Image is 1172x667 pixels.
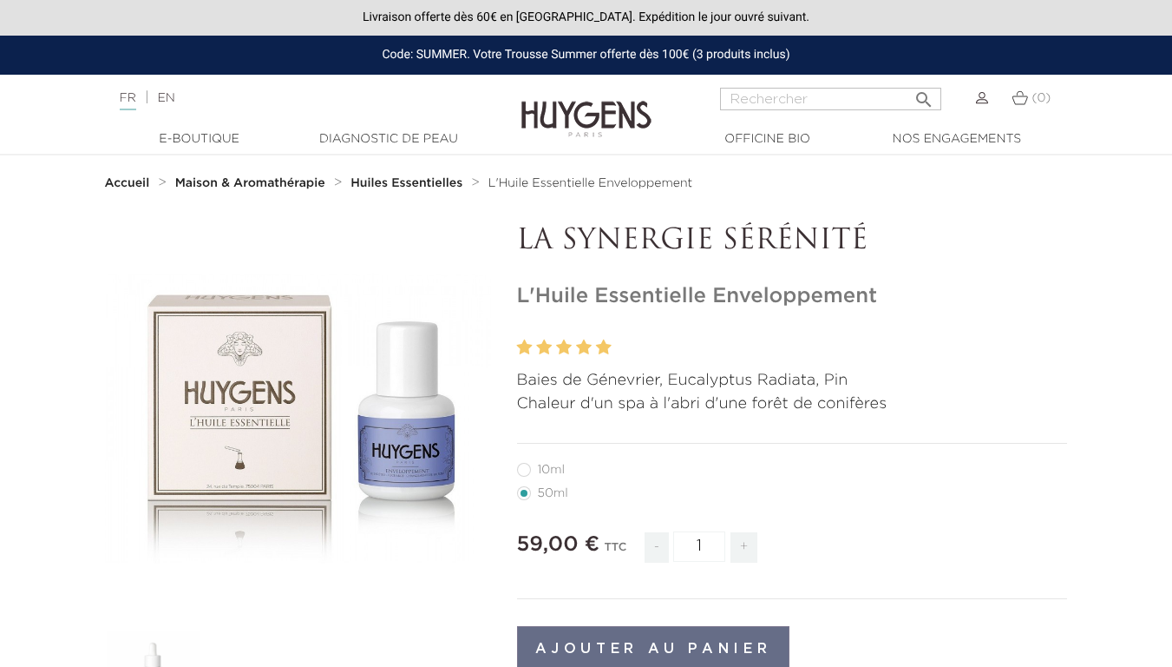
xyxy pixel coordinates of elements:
[111,88,475,109] div: |
[556,335,572,360] label: 3
[645,532,669,563] span: -
[517,369,1068,393] p: Baies de Génevrier, Eucalyptus Radiata, Pin
[517,284,1068,309] h1: L'Huile Essentielle Enveloppement
[175,176,330,190] a: Maison & Aromathérapie
[517,534,600,555] span: 59,00 €
[120,92,136,110] a: FR
[517,486,589,500] label: 50ml
[488,177,692,189] span: L'Huile Essentielle Enveloppement
[488,176,692,190] a: L'Huile Essentielle Enveloppement
[517,463,586,477] label: 10ml
[730,532,758,563] span: +
[870,130,1044,149] a: Nos engagements
[604,529,626,576] div: TTC
[536,335,552,360] label: 2
[105,177,150,189] strong: Accueil
[517,393,1068,416] p: Chaleur d'un spa à l'abri d'une forêt de conifères
[302,130,475,149] a: Diagnostic de peau
[673,532,725,562] input: Quantité
[350,177,462,189] strong: Huiles Essentielles
[157,92,174,104] a: EN
[681,130,854,149] a: Officine Bio
[105,176,154,190] a: Accueil
[517,335,533,360] label: 1
[521,73,651,140] img: Huygens
[908,83,940,106] button: 
[517,225,1068,258] p: LA SYNERGIE SÉRÉNITÉ
[350,176,467,190] a: Huiles Essentielles
[596,335,612,360] label: 5
[913,84,934,105] i: 
[113,130,286,149] a: E-Boutique
[576,335,592,360] label: 4
[1031,92,1051,104] span: (0)
[720,88,941,110] input: Rechercher
[175,177,325,189] strong: Maison & Aromathérapie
